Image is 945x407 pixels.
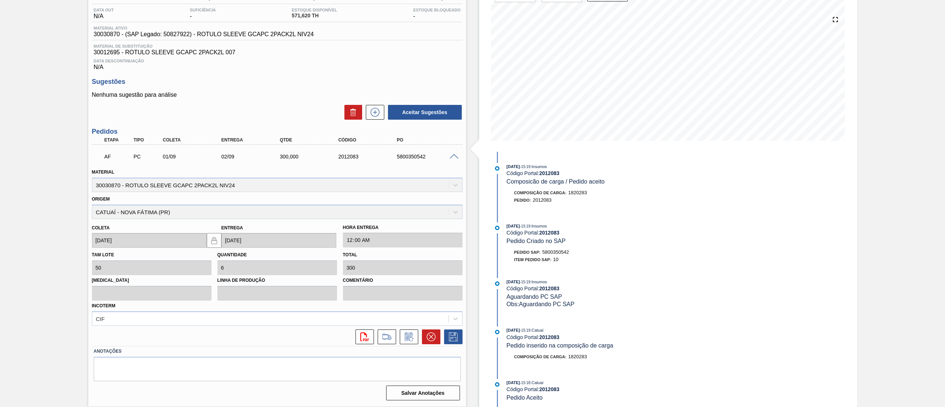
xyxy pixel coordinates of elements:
label: Origem [92,196,110,202]
img: atual [495,382,499,387]
span: [DATE] [506,164,520,169]
label: Material [92,170,114,175]
span: 571,620 TH [292,13,337,18]
strong: 2012083 [539,334,560,340]
span: : Insumos [530,280,547,284]
strong: 2012083 [539,230,560,236]
label: Tam lote [92,252,114,257]
span: - 15:19 [520,165,530,169]
div: Código Portal: [506,386,682,392]
label: [MEDICAL_DATA] [92,275,212,286]
div: N/A [92,8,116,20]
strong: 2012083 [539,285,560,291]
button: Aceitar Sugestões [388,105,462,120]
div: Qtde [278,137,345,143]
span: 1820283 [568,354,587,359]
span: Aguardando PC SAP [506,294,562,300]
div: CIF [96,315,105,322]
div: Salvar Pedido [440,329,463,344]
span: 1820283 [568,190,587,195]
div: Abrir arquivo PDF [352,329,374,344]
span: 10 [553,257,558,262]
div: Ir para Composição de Carga [374,329,396,344]
div: Código [336,137,403,143]
span: - 15:19 [520,224,530,228]
span: Pedido Aceito [506,394,543,401]
img: atual [495,281,499,286]
h3: Sugestões [92,78,463,86]
div: Aceitar Sugestões [384,104,463,120]
label: Comentário [343,275,463,286]
div: 02/09/2025 [219,154,286,160]
span: : Catuaí [530,328,543,332]
input: dd/mm/yyyy [221,233,336,248]
img: atual [495,330,499,334]
div: Tipo [132,137,164,143]
span: Pedido Criado no SAP [506,238,566,244]
button: Salvar Anotações [386,386,460,400]
h3: Pedidos [92,128,463,136]
label: Entrega [221,225,243,230]
span: : Catuaí [530,380,543,385]
div: Entrega [219,137,286,143]
label: Hora Entrega [343,222,463,233]
span: Material ativo [94,26,314,30]
strong: 2012083 [539,170,560,176]
label: Total [343,252,357,257]
span: : Insumos [530,224,547,228]
span: Composicão de carga / Pedido aceito [506,178,605,185]
span: - 15:19 [520,328,530,332]
div: N/A [92,56,463,71]
div: Código Portal: [506,285,682,291]
span: Material de Substituição [94,44,461,48]
input: dd/mm/yyyy [92,233,207,248]
span: [DATE] [506,224,520,228]
span: [DATE] [506,280,520,284]
div: - [188,8,217,20]
span: Pedido SAP: [514,250,541,254]
span: Suficiência [190,8,216,12]
div: Etapa [103,137,134,143]
div: Código Portal: [506,230,682,236]
span: 30012695 - ROTULO SLEEVE GCAPC 2PACK2L 007 [94,49,461,56]
label: Linha de Produção [217,275,337,286]
div: 300,000 [278,154,345,160]
span: Data out [94,8,114,12]
div: 2012083 [336,154,403,160]
label: Quantidade [217,252,247,257]
div: - [411,8,462,20]
strong: 2012083 [539,386,560,392]
div: PO [395,137,462,143]
span: - 15:19 [520,280,530,284]
span: Estoque Disponível [292,8,337,12]
span: 2012083 [533,197,551,203]
span: Pedido : [514,198,531,202]
img: atual [495,166,499,171]
div: Cancelar pedido [418,329,440,344]
span: Estoque Bloqueado [413,8,460,12]
div: Pedido de Compra [132,154,164,160]
span: [DATE] [506,380,520,385]
p: Nenhuma sugestão para análise [92,92,463,98]
div: Excluir Sugestões [341,105,362,120]
span: : Insumos [530,164,547,169]
div: Coleta [161,137,228,143]
div: Aguardando Faturamento [103,148,134,165]
span: [DATE] [506,328,520,332]
label: Anotações [94,346,461,357]
label: Incoterm [92,303,116,308]
span: 30030870 - (SAP Legado: 50827922) - ROTULO SLEEVE GCAPC 2PACK2L NIV24 [94,31,314,38]
span: Item pedido SAP: [514,257,551,262]
div: Nova sugestão [362,105,384,120]
span: Composição de Carga : [514,355,567,359]
label: Coleta [92,225,110,230]
div: Código Portal: [506,170,682,176]
span: - 15:18 [520,381,530,385]
button: locked [207,233,221,248]
img: atual [495,226,499,230]
div: 01/09/2025 [161,154,228,160]
span: Data Descontinuação [94,59,461,63]
p: AF [104,154,133,160]
div: 5800350542 [395,154,462,160]
span: 5800350542 [542,249,569,255]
